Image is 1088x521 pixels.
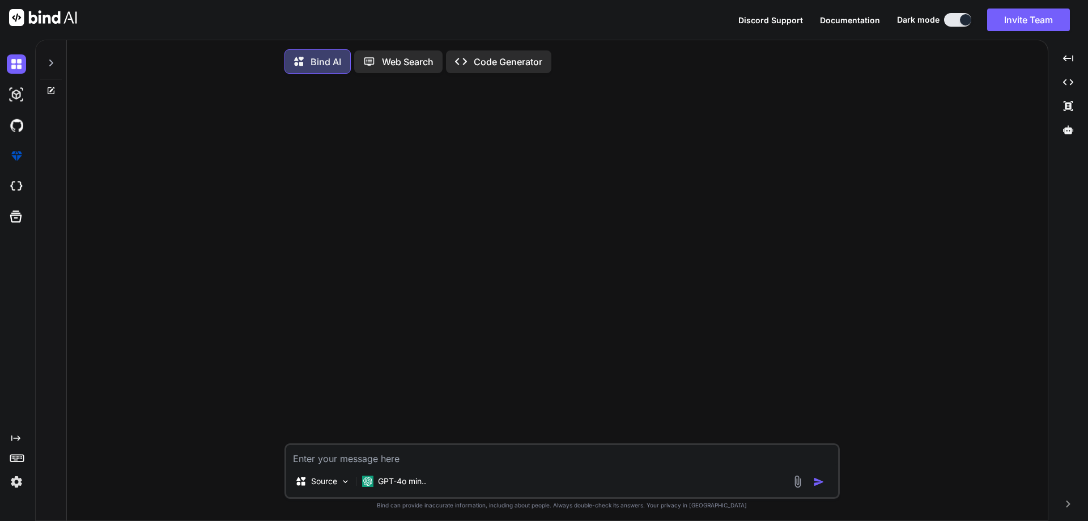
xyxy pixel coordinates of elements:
[7,177,26,196] img: cloudideIcon
[7,146,26,166] img: premium
[987,9,1070,31] button: Invite Team
[7,85,26,104] img: darkAi-studio
[341,477,350,486] img: Pick Models
[378,476,426,487] p: GPT-4o min..
[7,116,26,135] img: githubDark
[9,9,77,26] img: Bind AI
[311,476,337,487] p: Source
[382,55,433,69] p: Web Search
[791,475,804,488] img: attachment
[738,15,803,25] span: Discord Support
[362,476,373,487] img: GPT-4o mini
[474,55,542,69] p: Code Generator
[820,15,880,25] span: Documentation
[284,501,840,510] p: Bind can provide inaccurate information, including about people. Always double-check its answers....
[820,14,880,26] button: Documentation
[7,472,26,492] img: settings
[7,54,26,74] img: darkChat
[897,14,940,26] span: Dark mode
[311,55,341,69] p: Bind AI
[738,14,803,26] button: Discord Support
[813,476,824,488] img: icon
